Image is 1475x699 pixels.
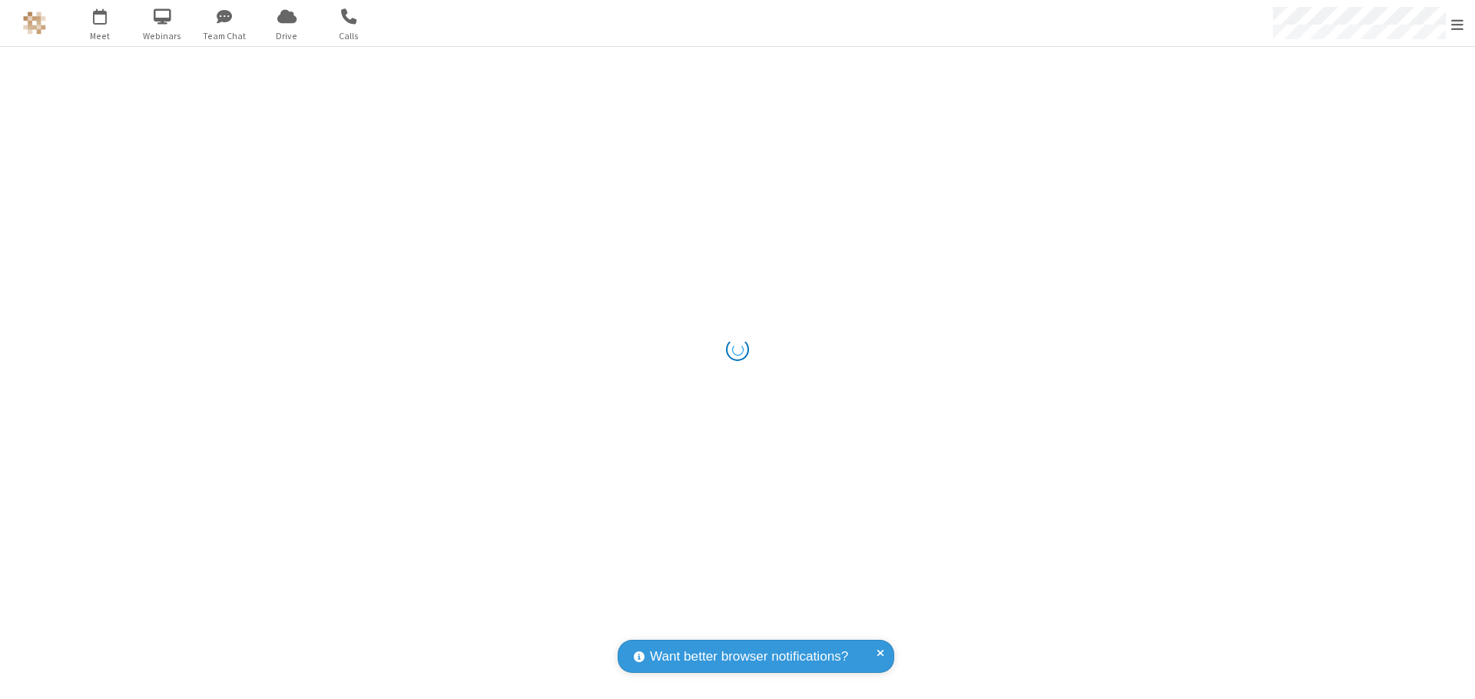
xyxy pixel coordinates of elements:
[23,12,46,35] img: QA Selenium DO NOT DELETE OR CHANGE
[134,29,191,43] span: Webinars
[258,29,316,43] span: Drive
[320,29,378,43] span: Calls
[196,29,254,43] span: Team Chat
[650,647,848,667] span: Want better browser notifications?
[71,29,129,43] span: Meet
